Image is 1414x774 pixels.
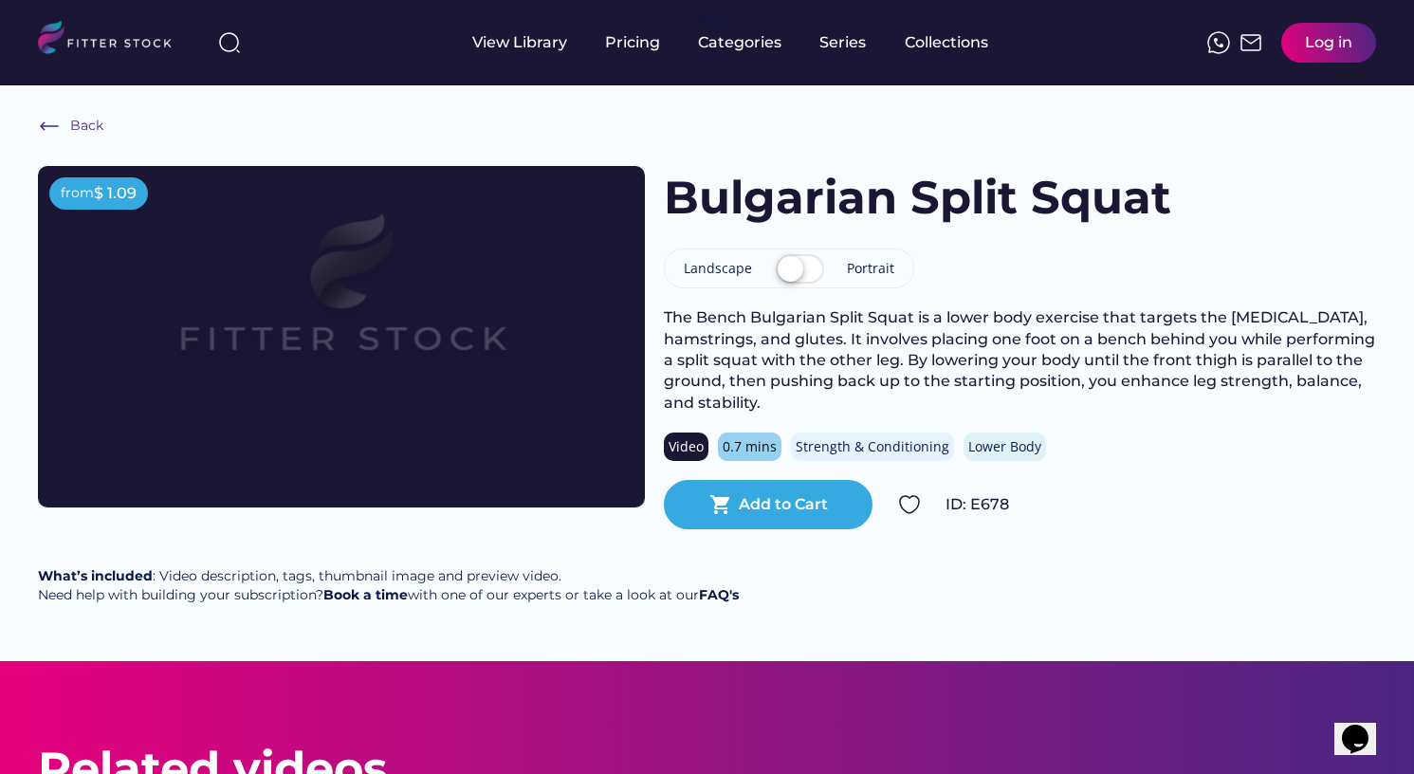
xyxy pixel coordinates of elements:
div: 0.7 mins [723,437,777,456]
img: meteor-icons_whatsapp%20%281%29.svg [1207,31,1230,54]
div: Video [669,437,704,456]
div: Log in [1305,32,1352,53]
div: ID: E678 [946,494,1376,515]
div: The Bench Bulgarian Split Squat is a lower body exercise that targets the [MEDICAL_DATA], hamstri... [664,307,1376,414]
strong: What’s included [38,567,153,584]
div: Categories [698,32,781,53]
img: Frame%2051.svg [1240,31,1262,54]
div: Landscape [684,259,752,278]
div: Add to Cart [739,494,828,515]
a: Book a time [323,586,408,603]
div: fvck [698,9,723,28]
div: $ 1.09 [94,183,137,204]
div: Back [70,117,103,136]
div: Lower Body [968,437,1041,456]
div: Pricing [605,32,660,53]
div: Portrait [847,259,894,278]
h1: Bulgarian Split Squat [664,166,1171,230]
button: shopping_cart [709,493,732,516]
img: Frame%20%286%29.svg [38,115,61,138]
img: Group%201000002324.svg [898,493,921,516]
img: search-normal%203.svg [218,31,241,54]
div: View Library [472,32,567,53]
div: from [61,184,94,203]
div: Strength & Conditioning [796,437,949,456]
div: : Video description, tags, thumbnail image and preview video. Need help with building your subscr... [38,567,739,604]
a: FAQ's [699,586,739,603]
iframe: chat widget [1334,698,1395,755]
div: Series [819,32,867,53]
img: Frame%2079%20%281%29.svg [99,166,584,439]
img: LOGO.svg [38,21,188,60]
div: Collections [905,32,988,53]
